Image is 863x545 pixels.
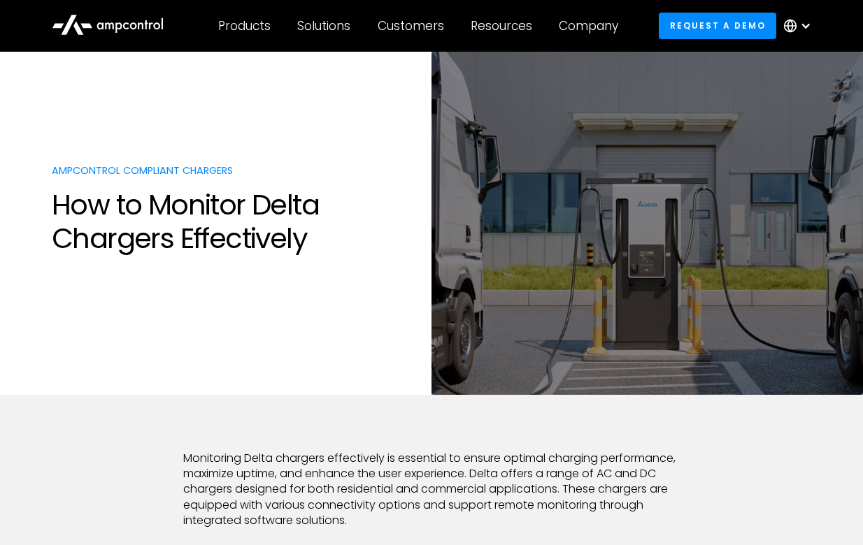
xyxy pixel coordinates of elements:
[659,13,776,38] a: Request a demo
[559,18,618,34] div: Company
[183,451,680,529] p: Monitoring Delta chargers effectively is essential to ensure optimal charging performance, maximi...
[471,18,532,34] div: Resources
[378,18,444,34] div: Customers
[297,18,350,34] div: Solutions
[52,188,418,255] h1: How to Monitor Delta Chargers Effectively
[218,18,271,34] div: Products
[52,163,418,177] p: Ampcontrol compliant chargers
